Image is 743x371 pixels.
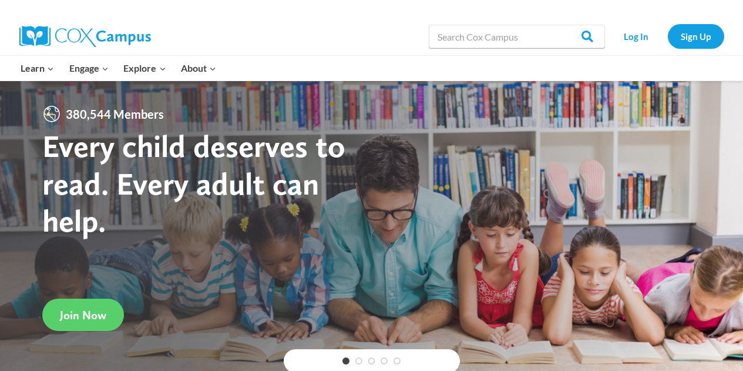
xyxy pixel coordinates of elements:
nav: Primary Navigation [14,56,224,81]
a: 5 [394,357,401,365]
span: Join Now [60,308,106,322]
span: 380,544 Members [61,105,169,123]
a: 2 [355,357,362,365]
a: Sign Up [668,24,724,48]
img: Cox Campus [19,26,151,47]
span: About [181,61,216,76]
span: Engage [69,61,109,76]
a: 4 [381,357,388,365]
a: 3 [368,357,375,365]
nav: Secondary Navigation [611,24,724,48]
a: 1 [342,357,349,365]
a: Log In [611,24,662,48]
span: Learn [21,61,54,76]
strong: Every child deserves to read. Every adult can help. [42,127,345,239]
a: Join Now [42,299,124,331]
input: Search Cox Campus [429,25,605,48]
span: Explore [123,61,166,76]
